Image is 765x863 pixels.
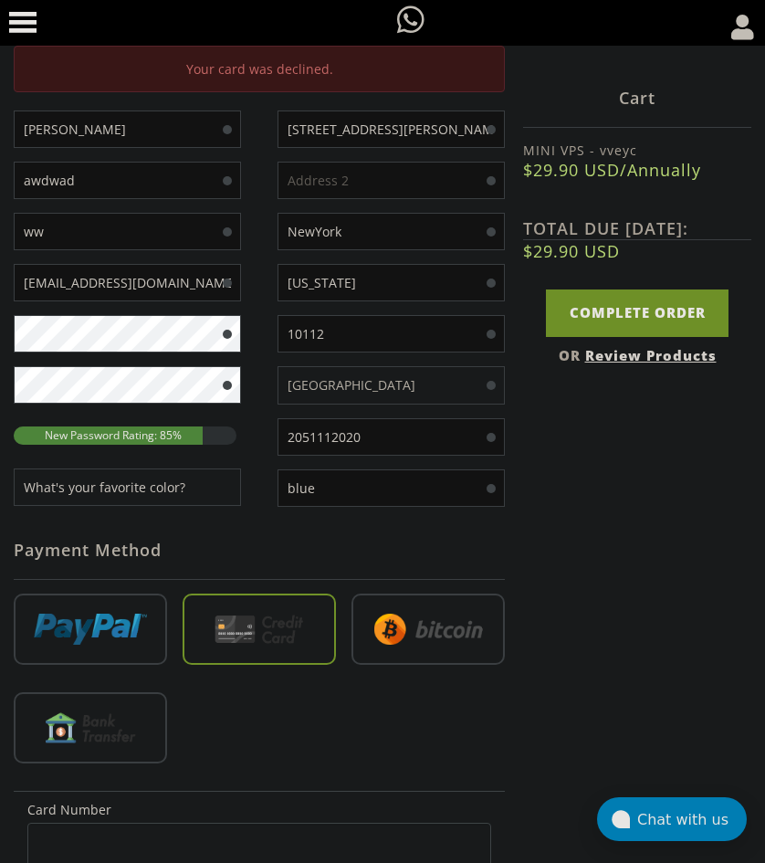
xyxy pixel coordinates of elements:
[14,692,167,763] img: Bank%20Transfer.png
[278,213,505,250] input: City
[183,594,336,665] img: Credit%20Card.png
[278,111,505,148] input: Address 1
[523,345,751,363] div: OR
[278,264,505,301] input: State/Region
[14,162,241,199] input: Last Name
[351,594,505,665] img: Bitcoin.png
[14,521,505,580] div: Payment Method
[523,159,751,181] b: $29.90 USD/Annually
[523,240,751,262] b: $29.90 USD
[14,111,241,148] input: First Name
[523,142,751,159] label: MINI VPS - vveyc
[14,264,241,301] input: Email Address
[14,213,241,250] input: Company Name
[523,68,751,128] div: Cart
[36,427,182,443] span: New Password Rating: 85%
[585,345,717,363] a: Review Products
[523,217,751,240] label: TOTAL DUE [DATE]:
[14,46,505,92] div: Your card was declined.
[278,418,505,456] input: Phone Number
[597,797,747,841] button: Chat with us
[546,289,728,336] input: Complete Order
[278,469,505,507] input: Answer
[637,811,747,828] div: Chat with us
[278,315,505,353] input: Zip Code
[14,594,167,665] img: PayPal.png
[27,801,111,818] label: Card Number
[278,162,505,199] input: Address 2
[42,837,477,853] iframe: Secure card number input frame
